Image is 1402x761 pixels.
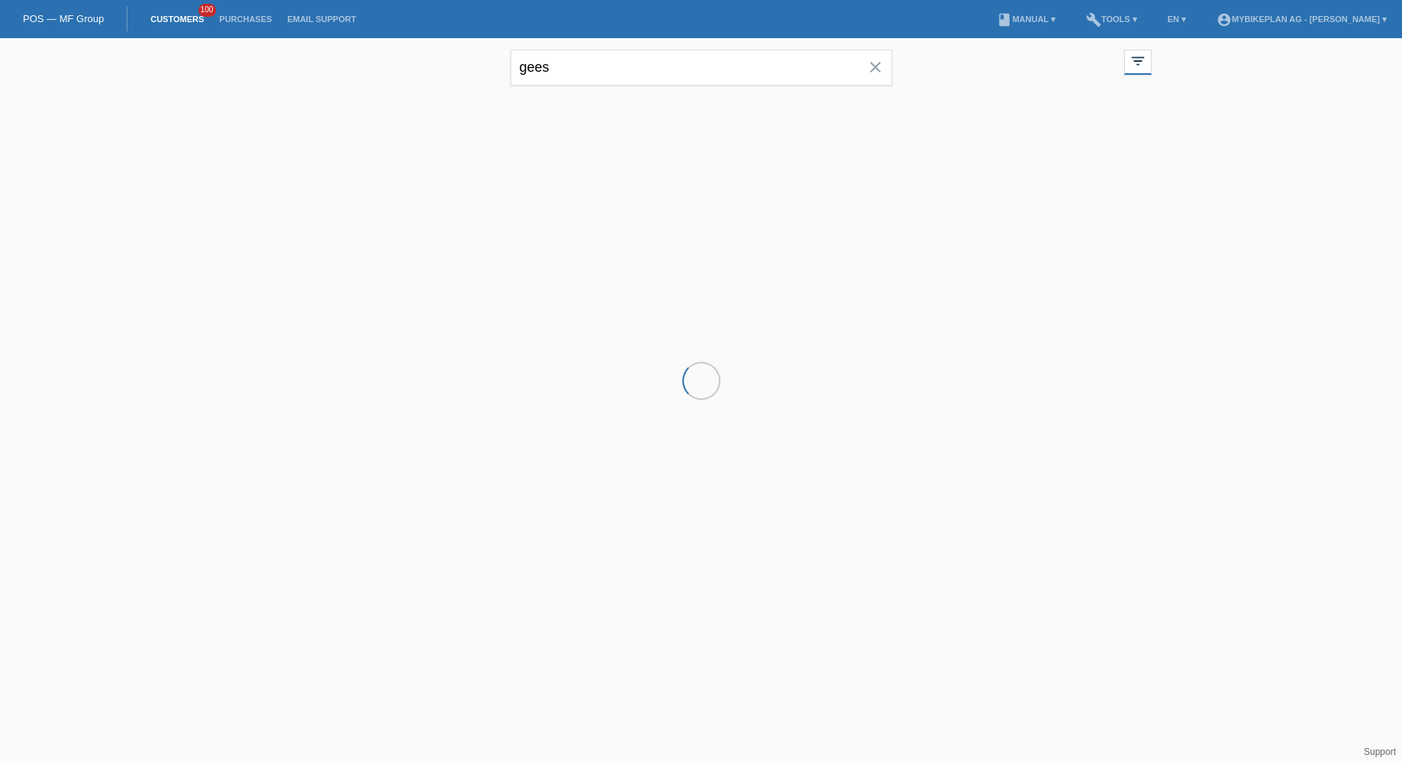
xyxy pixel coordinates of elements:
[23,13,104,24] a: POS — MF Group
[1078,15,1145,24] a: buildTools ▾
[866,58,885,76] i: close
[279,15,363,24] a: Email Support
[198,4,217,17] span: 100
[211,15,279,24] a: Purchases
[1209,15,1394,24] a: account_circleMybikeplan AG - [PERSON_NAME] ▾
[989,15,1063,24] a: bookManual ▾
[143,15,211,24] a: Customers
[997,12,1012,27] i: book
[1086,12,1101,27] i: build
[1217,12,1232,27] i: account_circle
[1160,15,1194,24] a: EN ▾
[1364,746,1396,757] a: Support
[511,50,892,85] input: Search...
[1130,53,1146,69] i: filter_list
